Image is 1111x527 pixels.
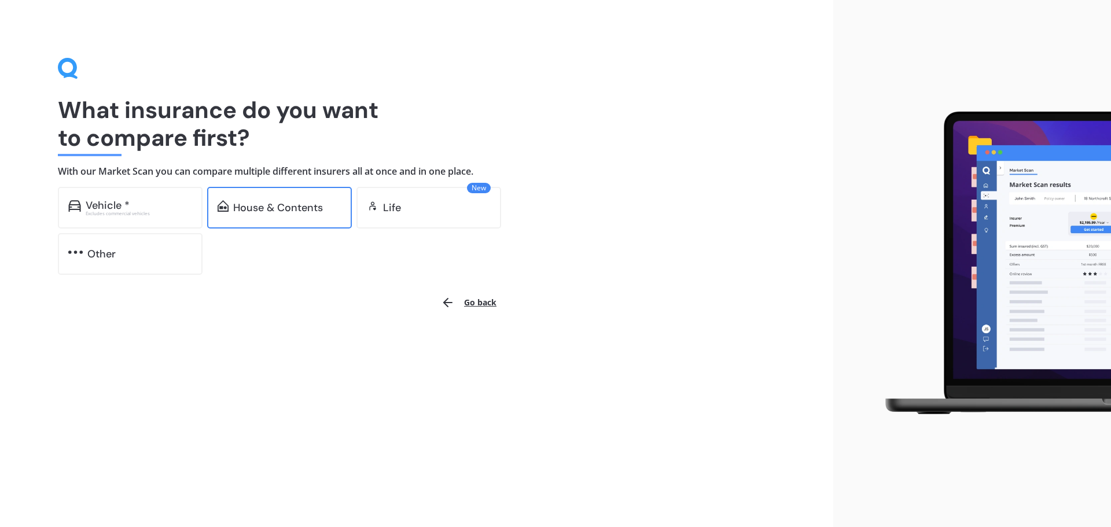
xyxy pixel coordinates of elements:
img: home-and-contents.b802091223b8502ef2dd.svg [218,200,229,212]
img: life.f720d6a2d7cdcd3ad642.svg [367,200,378,212]
img: other.81dba5aafe580aa69f38.svg [68,246,83,258]
div: Vehicle * [86,200,130,211]
button: Go back [434,289,503,316]
div: House & Contents [233,202,323,213]
div: Life [383,202,401,213]
span: New [467,183,491,193]
div: Other [87,248,116,260]
h1: What insurance do you want to compare first? [58,96,775,152]
img: laptop.webp [869,105,1111,423]
img: car.f15378c7a67c060ca3f3.svg [68,200,81,212]
h4: With our Market Scan you can compare multiple different insurers all at once and in one place. [58,165,775,178]
div: Excludes commercial vehicles [86,211,192,216]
